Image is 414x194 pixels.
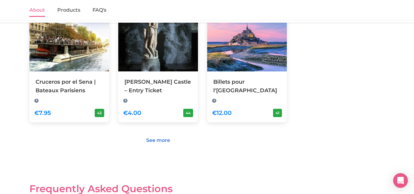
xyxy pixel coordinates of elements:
a: Products [57,4,80,17]
a: FAQ's [93,4,106,17]
img: Billets pour l'Abbaye du Mont-Saint-Michel [207,10,287,71]
img: Cruceros por el Sena | Bateaux Parisiens [29,10,109,71]
img: Sforza Castle – Entry Ticket [118,10,198,71]
div: Billets pour l'[GEOGRAPHIC_DATA] [213,78,281,95]
div: 41 [273,109,282,117]
a: Billets pour l'[GEOGRAPHIC_DATA] €12.00 41 [207,10,287,122]
div: 44 [183,109,193,117]
div: €12.00 [212,108,232,118]
div: Open Intercom Messenger [393,173,408,188]
a: About [29,4,45,17]
a: Cruceros por el Sena | Bateaux Parisiens €7.95 43 [29,10,109,122]
div: 43 [95,109,104,117]
div: €4.00 [123,108,141,118]
div: [PERSON_NAME] Castle – Entry Ticket [124,78,192,95]
div: €7.95 [34,108,51,118]
a: [PERSON_NAME] Castle – Entry Ticket €4.00 44 [118,10,198,122]
div: Cruceros por el Sena | Bateaux Parisiens [36,78,103,95]
a: See more [142,135,174,146]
